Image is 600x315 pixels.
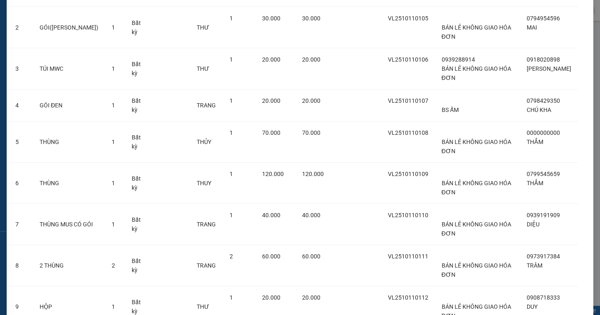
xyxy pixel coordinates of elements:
span: THƯ [197,303,209,310]
span: 2 [112,262,115,269]
span: 40.000 [302,212,320,218]
td: 6 [9,163,33,204]
span: 20.000 [262,294,280,301]
td: 7 [9,204,33,245]
span: 2 [230,253,233,260]
span: 1 [230,15,233,22]
span: 40.000 [262,212,280,218]
td: THÙNG [33,122,105,163]
span: 20.000 [302,97,320,104]
td: 8 [9,245,33,286]
span: [PERSON_NAME] [527,65,571,72]
span: THẮM [527,180,543,186]
span: 20.000 [262,56,280,63]
span: 1 [112,65,115,72]
span: 20.000 [262,97,280,104]
span: BS ẤM [442,107,459,113]
span: TRÂM [527,262,542,269]
span: BÁN LẺ KHÔNG GIAO HÓA ĐƠN [442,139,511,154]
span: 1 [230,171,233,177]
td: Bất kỳ [125,7,153,48]
span: 0794954596 [527,15,560,22]
td: TÚI MWC [33,48,105,89]
span: 120.000 [302,171,324,177]
span: DIỆU [527,221,540,228]
span: 0939288914 [442,56,475,63]
span: 30.000 [302,15,320,22]
td: Bất kỳ [125,163,153,204]
span: 1 [230,56,233,63]
td: Bất kỳ [125,48,153,89]
span: 1 [112,303,115,310]
span: 0939191909 [527,212,560,218]
span: 0000000000 [527,129,560,136]
span: BÁN LẺ KHÔNG GIAO HÓA ĐƠN [442,221,511,237]
span: 0908718333 [527,294,560,301]
td: THÙNG [33,163,105,204]
span: 60.000 [262,253,280,260]
span: 120.000 [262,171,284,177]
span: MAI [527,24,537,31]
td: 2 THÙNG [33,245,105,286]
span: TRANG [197,102,216,109]
span: BÁN LẺ KHÔNG GIAO HÓA ĐƠN [442,180,511,196]
span: VL2510110109 [388,171,428,177]
span: CHÚ KHA [527,107,551,113]
span: BÁN LẺ KHÔNG GIAO HÓA ĐƠN [442,24,511,40]
span: 0798429350 [527,97,560,104]
span: TRANG [197,221,216,228]
span: 20.000 [302,294,320,301]
span: 1 [112,139,115,145]
span: 70.000 [302,129,320,136]
span: VL2510110105 [388,15,428,22]
span: DUY [527,303,537,310]
td: 2 [9,7,33,48]
span: VL2510110110 [388,212,428,218]
td: GÓI([PERSON_NAME]) [33,7,105,48]
span: 1 [112,24,115,31]
span: VL2510110107 [388,97,428,104]
span: THẮM [527,139,543,145]
span: 0973917384 [527,253,560,260]
span: VL2510110106 [388,56,428,63]
td: 3 [9,48,33,89]
span: VL2510110112 [388,294,428,301]
span: BÁN LẺ KHÔNG GIAO HÓA ĐƠN [442,262,511,278]
span: TRANG [197,262,216,269]
span: 20.000 [302,56,320,63]
span: VL2510110111 [388,253,428,260]
span: THỦY [197,139,211,145]
span: 0799545659 [527,171,560,177]
span: 1 [230,294,233,301]
td: THÙNG MUS CÓ GÓI [33,204,105,245]
td: Bất kỳ [125,122,153,163]
span: 1 [112,221,115,228]
td: Bất kỳ [125,89,153,122]
td: Bất kỳ [125,204,153,245]
span: VL2510110108 [388,129,428,136]
td: 4 [9,89,33,122]
span: 1 [112,180,115,186]
td: Bất kỳ [125,245,153,286]
span: 1 [230,97,233,104]
span: 1 [230,212,233,218]
span: 0918020898 [527,56,560,63]
span: THƯ [197,65,209,72]
td: GÓI ĐEN [33,89,105,122]
span: 1 [230,129,233,136]
span: 70.000 [262,129,280,136]
span: THUY [197,180,211,186]
span: 60.000 [302,253,320,260]
span: BÁN LẺ KHÔNG GIAO HÓA ĐƠN [442,65,511,81]
td: 5 [9,122,33,163]
span: 1 [112,102,115,109]
span: THƯ [197,24,209,31]
span: 30.000 [262,15,280,22]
